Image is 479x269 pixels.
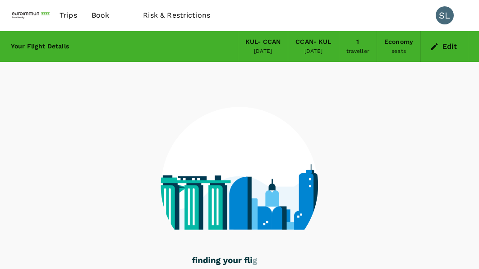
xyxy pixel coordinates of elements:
[92,10,110,21] span: Book
[428,39,461,54] button: Edit
[304,47,322,56] div: [DATE]
[11,5,52,25] img: EUROIMMUN (South East Asia) Pte. Ltd.
[384,37,413,47] div: Economy
[60,10,77,21] span: Trips
[254,47,272,56] div: [DATE]
[11,42,69,52] div: Your Flight Details
[245,37,281,47] div: KUL - CCAN
[391,47,406,56] div: seats
[143,10,210,21] span: Risk & Restrictions
[192,257,270,265] g: finding your flights
[346,47,369,56] div: traveller
[436,6,454,24] div: SL
[295,37,331,47] div: CCAN - KUL
[356,37,359,47] div: 1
